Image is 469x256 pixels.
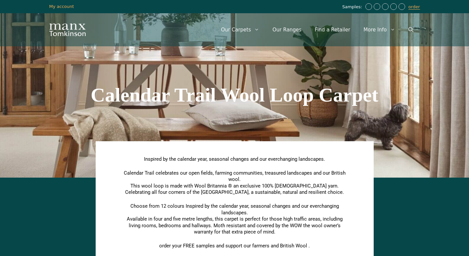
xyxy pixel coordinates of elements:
[120,203,349,235] p: Choose from 12 colours Inspired by the calendar year, seasonal changes and our everchanging lands...
[49,4,74,9] a: My account
[120,170,349,196] p: Calendar Trail celebrates our open fields, farming communities, treasured landscapes and our Brit...
[342,4,364,10] span: Samples:
[120,243,349,249] p: order your FREE samples and support our farmers and British Wool .
[308,20,357,40] a: Find a Retailer
[214,20,420,40] nav: Primary
[408,4,420,10] a: order
[120,156,349,163] p: Inspired by the calendar year, seasonal changes and our everchanging landscapes.
[357,20,401,40] a: More Info
[402,20,420,40] a: Open Search Bar
[266,20,308,40] a: Our Ranges
[49,23,86,36] img: Manx Tomkinson
[214,20,266,40] a: Our Carpets
[49,85,420,105] h1: Calendar Trail Wool Loop Carpet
